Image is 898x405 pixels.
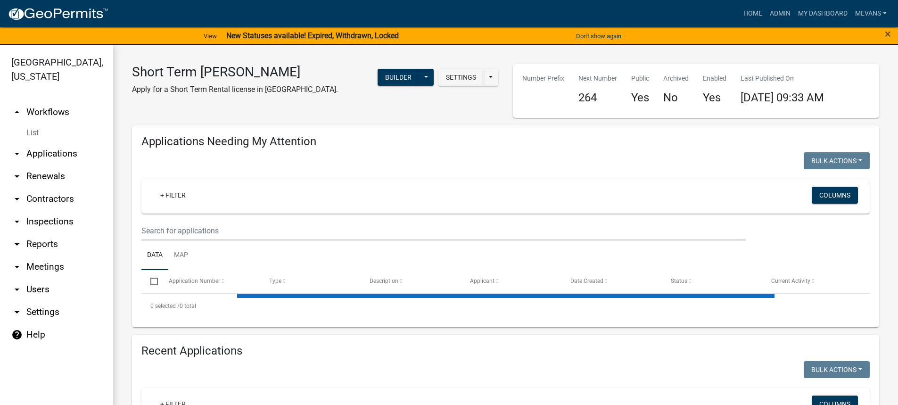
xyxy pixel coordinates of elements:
input: Search for applications [141,221,746,240]
datatable-header-cell: Date Created [561,270,662,293]
h4: 264 [578,91,617,105]
button: Settings [438,69,484,86]
span: Applicant [470,278,494,284]
a: My Dashboard [794,5,851,23]
button: Builder [378,69,419,86]
a: Admin [766,5,794,23]
i: arrow_drop_down [11,193,23,205]
button: Bulk Actions [804,361,870,378]
p: Number Prefix [522,74,564,83]
i: arrow_drop_down [11,171,23,182]
a: Mevans [851,5,890,23]
datatable-header-cell: Application Number [159,270,260,293]
datatable-header-cell: Status [662,270,762,293]
i: arrow_drop_down [11,239,23,250]
i: arrow_drop_down [11,216,23,227]
button: Bulk Actions [804,152,870,169]
span: Status [671,278,687,284]
datatable-header-cell: Applicant [461,270,561,293]
span: Description [370,278,398,284]
i: arrow_drop_up [11,107,23,118]
button: Close [885,28,891,40]
span: 0 selected / [150,303,180,309]
div: 0 total [141,294,870,318]
p: Public [631,74,649,83]
h4: Applications Needing My Attention [141,135,870,149]
span: Type [269,278,281,284]
datatable-header-cell: Current Activity [762,270,863,293]
a: Home [740,5,766,23]
p: Next Number [578,74,617,83]
h4: Yes [631,91,649,105]
span: Application Number [169,278,220,284]
p: Last Published On [741,74,824,83]
span: Current Activity [771,278,810,284]
button: Don't show again [572,28,625,44]
p: Enabled [703,74,726,83]
i: arrow_drop_down [11,284,23,295]
h4: Yes [703,91,726,105]
p: Apply for a Short Term Rental license in [GEOGRAPHIC_DATA]. [132,84,338,95]
i: arrow_drop_down [11,306,23,318]
datatable-header-cell: Description [361,270,461,293]
span: × [885,27,891,41]
a: View [200,28,221,44]
datatable-header-cell: Type [260,270,360,293]
span: [DATE] 09:33 AM [741,91,824,104]
i: arrow_drop_down [11,261,23,273]
button: Columns [812,187,858,204]
i: arrow_drop_down [11,148,23,159]
a: + Filter [153,187,193,204]
p: Archived [663,74,689,83]
a: Map [168,240,194,271]
datatable-header-cell: Select [141,270,159,293]
h4: Recent Applications [141,344,870,358]
i: help [11,329,23,340]
span: Date Created [570,278,603,284]
a: Data [141,240,168,271]
strong: New Statuses available! Expired, Withdrawn, Locked [226,31,399,40]
h4: No [663,91,689,105]
h3: Short Term [PERSON_NAME] [132,64,338,80]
